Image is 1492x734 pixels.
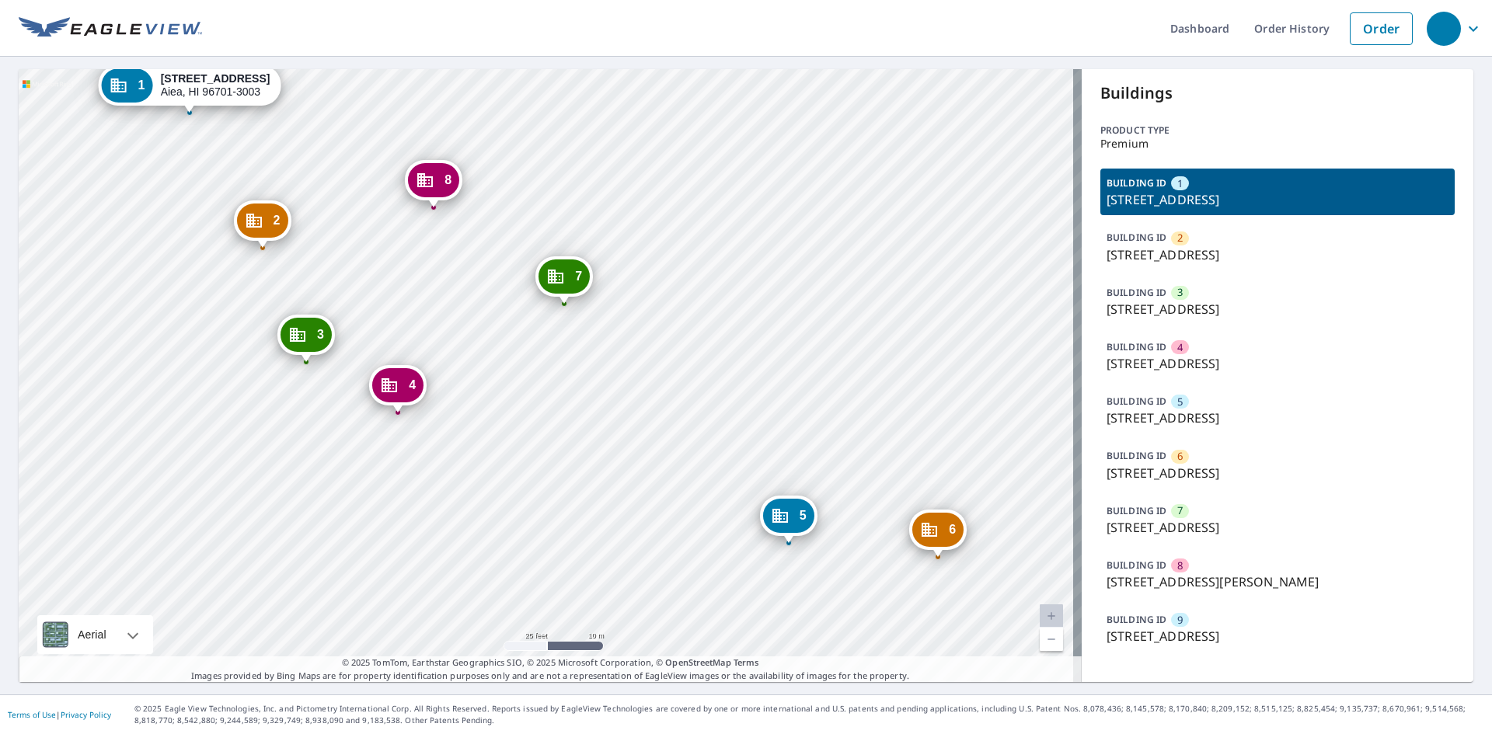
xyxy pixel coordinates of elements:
div: Aiea, HI 96701-3003 [161,72,270,99]
div: Dropped pin, building 4, Commercial property, 99-120 Inea Pl Aiea, HI 96701 [369,365,427,413]
p: [STREET_ADDRESS][PERSON_NAME] [1107,572,1448,591]
span: 3 [317,329,324,340]
p: [STREET_ADDRESS] [1107,518,1448,537]
div: Aerial [37,615,153,654]
div: Aerial [73,615,111,654]
div: Dropped pin, building 3, Commercial property, 99-935 Aiea Heights Dr Aiea, HI 96701 [277,315,335,363]
p: [STREET_ADDRESS] [1107,627,1448,645]
p: | [8,710,111,719]
a: Current Level 20, Zoom Out [1040,628,1063,651]
p: BUILDING ID [1107,449,1166,462]
span: 6 [949,524,956,535]
a: Current Level 20, Zoom In Disabled [1040,604,1063,628]
p: © 2025 Eagle View Technologies, Inc. and Pictometry International Corp. All Rights Reserved. Repo... [134,703,1484,726]
p: [STREET_ADDRESS] [1107,464,1448,482]
span: © 2025 TomTom, Earthstar Geographics SIO, © 2025 Microsoft Corporation, © [342,656,759,670]
p: [STREET_ADDRESS] [1107,409,1448,427]
div: Dropped pin, building 1, Commercial property, 99-937a Aiea Heights Dr Aiea, HI 96701-3003 [99,65,281,113]
span: 5 [800,510,807,521]
div: Dropped pin, building 8, Commercial property, 99-969 Aiea Heights Dr Aiea, HI 96701 [405,160,462,208]
span: 1 [1177,176,1183,191]
p: Premium [1100,137,1455,150]
span: 2 [274,214,281,226]
a: Terms [734,656,759,668]
span: 5 [1177,395,1183,409]
p: BUILDING ID [1107,286,1166,299]
p: BUILDING ID [1107,613,1166,626]
span: 3 [1177,285,1183,300]
p: [STREET_ADDRESS] [1107,300,1448,318]
p: [STREET_ADDRESS] [1107,190,1448,209]
img: EV Logo [19,17,202,40]
span: 6 [1177,449,1183,464]
span: 7 [1177,503,1183,518]
a: OpenStreetMap [665,656,730,668]
p: BUILDING ID [1107,340,1166,353]
p: Images provided by Bing Maps are for property identification purposes only and are not a represen... [19,656,1082,682]
span: 7 [575,270,582,282]
span: 9 [1177,613,1183,628]
span: 4 [1177,340,1183,355]
a: Terms of Use [8,709,56,720]
span: 4 [409,379,416,391]
div: Dropped pin, building 6, Commercial property, 99-145 Inea Pl Aiea, HI 96701 [909,510,967,558]
p: Product type [1100,123,1455,137]
div: Dropped pin, building 2, Commercial property, 99-935 Aiea Heights Dr Aiea, HI 96701 [234,200,291,249]
div: Dropped pin, building 7, Commercial property, 99-120 Inea Pl Aiea, HI 96701 [535,256,593,304]
a: Order [1350,12,1413,45]
p: BUILDING ID [1107,558,1166,572]
a: Privacy Policy [61,709,111,720]
div: Dropped pin, building 5, Commercial property, 99-194 Inea Pl Aiea, HI 96701 [760,496,817,544]
p: Buildings [1100,82,1455,105]
strong: [STREET_ADDRESS] [161,72,270,85]
p: BUILDING ID [1107,504,1166,517]
p: [STREET_ADDRESS] [1107,245,1448,264]
span: 1 [138,79,145,91]
p: BUILDING ID [1107,176,1166,190]
span: 8 [444,174,451,186]
p: BUILDING ID [1107,395,1166,408]
span: 2 [1177,231,1183,245]
p: BUILDING ID [1107,231,1166,244]
span: 8 [1177,558,1183,573]
p: [STREET_ADDRESS] [1107,354,1448,373]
